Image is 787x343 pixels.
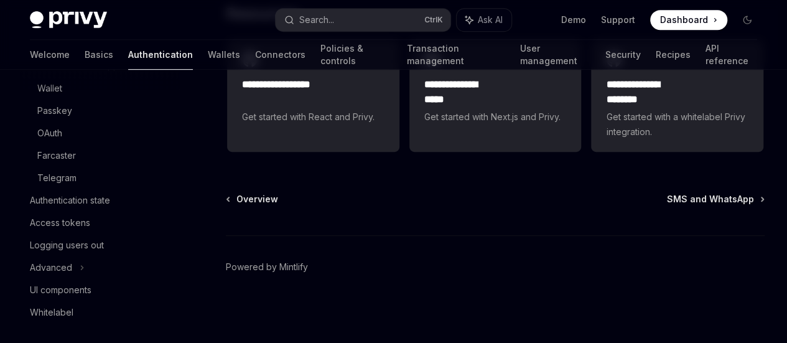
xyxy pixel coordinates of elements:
[20,212,179,234] a: Access tokens
[85,40,113,70] a: Basics
[20,144,179,167] a: Farcaster
[37,126,62,141] div: OAuth
[30,193,110,208] div: Authentication state
[255,40,305,70] a: Connectors
[667,193,754,205] span: SMS and WhatsApp
[20,100,179,122] a: Passkey
[227,193,278,205] a: Overview
[424,110,567,125] span: Get started with Next.js and Privy.
[20,279,179,301] a: UI components
[30,238,104,253] div: Logging users out
[30,40,70,70] a: Welcome
[30,283,91,298] div: UI components
[457,9,511,31] button: Ask AI
[478,14,503,26] span: Ask AI
[226,261,308,273] a: Powered by Mintlify
[30,215,90,230] div: Access tokens
[20,122,179,144] a: OAuth
[30,305,73,320] div: Whitelabel
[424,15,443,25] span: Ctrl K
[605,40,640,70] a: Security
[737,10,757,30] button: Toggle dark mode
[299,12,334,27] div: Search...
[37,103,72,118] div: Passkey
[320,40,391,70] a: Policies & controls
[561,14,586,26] a: Demo
[406,40,505,70] a: Transaction management
[242,110,384,125] span: Get started with React and Privy.
[606,110,748,139] span: Get started with a whitelabel Privy integration.
[601,14,635,26] a: Support
[20,189,179,212] a: Authentication state
[650,10,727,30] a: Dashboard
[208,40,240,70] a: Wallets
[705,40,757,70] a: API reference
[20,234,179,256] a: Logging users out
[20,301,179,324] a: Whitelabel
[655,40,690,70] a: Recipes
[20,167,179,189] a: Telegram
[236,193,278,205] span: Overview
[667,193,763,205] a: SMS and WhatsApp
[37,148,76,163] div: Farcaster
[520,40,590,70] a: User management
[276,9,450,31] button: Search...CtrlK
[37,171,77,186] div: Telegram
[30,260,72,275] div: Advanced
[30,11,107,29] img: dark logo
[128,40,193,70] a: Authentication
[660,14,708,26] span: Dashboard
